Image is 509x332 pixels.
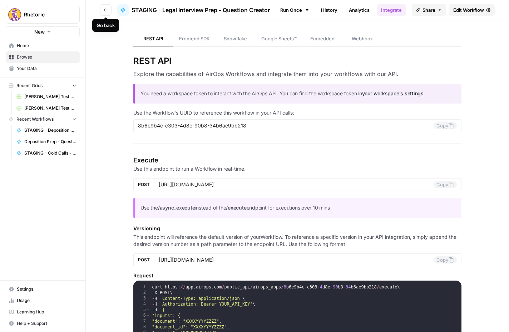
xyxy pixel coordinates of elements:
[173,31,216,46] a: Frontend SDK
[352,35,373,42] span: Webhook
[6,80,80,91] button: Recent Grids
[133,313,150,318] div: 6
[34,28,45,35] span: New
[133,55,461,67] h2: REST API
[24,11,67,18] span: Rhetoric
[16,116,54,122] span: Recent Workflows
[179,35,210,42] span: Frontend SDK
[133,284,150,290] div: 1
[17,65,76,72] span: Your Data
[6,63,80,74] a: Your Data
[24,150,76,156] span: STAGING - Cold Calls - Question Creator
[17,42,76,49] span: Home
[146,307,150,313] span: Toggle code folding, rows 5 through 16
[16,82,43,89] span: Recent Grids
[138,257,150,263] span: POST
[146,313,150,318] span: Toggle code folding, rows 6 through 15
[317,4,342,16] a: History
[6,26,80,37] button: New
[6,114,80,125] button: Recent Workflows
[6,51,80,63] a: Browse
[133,165,461,172] p: Use this endpoint to run a Workflow in real-time.
[6,306,80,318] a: Learning Hub
[140,90,455,98] p: You need a workspace token to interact with the AirOps API. You can find the workspace token in
[133,290,150,296] div: 2
[133,233,461,248] p: This endpoint will reference the default version of your Workflow . To reference a specific versi...
[345,4,374,16] a: Analytics
[133,109,461,116] p: Use the Workflow's UUID to reference this workflow in your API calls:
[377,4,406,16] a: Integrate
[13,102,80,114] a: [PERSON_NAME] Test Workflow - SERP Overview Grid
[133,31,173,46] a: REST API
[24,127,76,134] span: STAGING - Deposition Prep - Question Creator
[453,6,484,14] span: Edit Workflow
[6,283,80,295] a: Settings
[6,6,80,24] button: Workspace: Rhetoric
[310,35,335,42] span: Embedded
[17,309,76,315] span: Learning Hub
[138,181,150,188] span: POST
[17,297,76,304] span: Usage
[434,256,457,263] button: Copy
[8,8,21,21] img: Rhetoric Logo
[133,225,461,232] h5: Versioning
[133,272,461,279] h5: Request
[449,4,495,16] a: Edit Workflow
[24,139,76,145] span: Deposition Prep - Question Creator
[133,296,150,301] div: 3
[143,35,163,42] span: REST API
[224,35,247,42] span: Snowflake
[132,6,270,14] span: STAGING - Legal Interview Prep - Question Creator
[256,31,302,46] a: Google Sheets™
[17,320,76,327] span: Help + Support
[24,94,76,100] span: [PERSON_NAME] Test Workflow - Copilot Example Grid
[302,31,342,46] a: Embedded
[412,4,446,16] button: Share
[434,122,457,129] button: Copy
[434,181,457,188] button: Copy
[6,318,80,329] button: Help + Support
[133,307,150,313] div: 5
[216,31,256,46] a: Snowflake
[6,295,80,306] a: Usage
[362,90,424,96] a: your workspace's settings
[261,35,297,42] span: Google Sheets™
[17,286,76,292] span: Settings
[276,4,314,16] a: Run Once
[24,105,76,111] span: [PERSON_NAME] Test Workflow - SERP Overview Grid
[117,4,270,16] a: STAGING - Legal Interview Prep - Question Creator
[133,70,461,78] h3: Explore the capabilities of AirOps Workflows and integrate them into your workflows with our API.
[133,301,150,307] div: 4
[342,31,382,46] a: Webhook
[13,147,80,159] a: STAGING - Cold Calls - Question Creator
[133,155,461,165] h4: Execute
[133,318,150,324] div: 7
[422,6,435,14] span: Share
[140,204,455,212] p: Use the instead of the endpoint for executions over 10 mins
[13,136,80,147] a: Deposition Prep - Question Creator
[133,324,150,330] div: 8
[158,205,195,211] strong: /async_execute
[17,54,76,60] span: Browse
[6,40,80,51] a: Home
[226,205,246,211] strong: /execute
[13,125,80,136] a: STAGING - Deposition Prep - Question Creator
[13,91,80,102] a: [PERSON_NAME] Test Workflow - Copilot Example Grid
